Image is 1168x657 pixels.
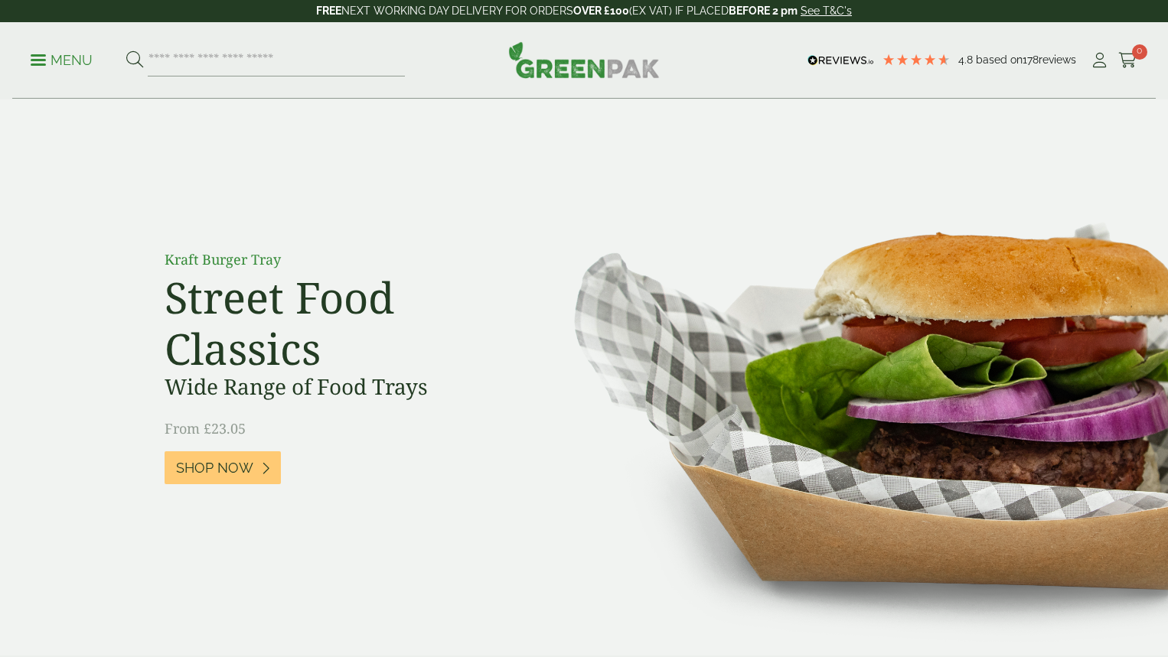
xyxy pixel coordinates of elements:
span: Based on [976,54,1023,66]
span: From £23.05 [165,419,246,437]
p: Menu [31,51,93,70]
i: Cart [1118,53,1137,68]
span: Shop Now [176,460,253,476]
div: 4.78 Stars [882,53,951,67]
i: My Account [1090,53,1109,68]
span: 0 [1132,44,1147,60]
img: GreenPak Supplies [508,41,660,78]
span: 4.8 [958,54,976,66]
a: See T&C's [801,5,852,17]
strong: FREE [316,5,341,17]
strong: BEFORE 2 pm [729,5,798,17]
img: Street Food Classics [526,99,1168,655]
a: Menu [31,51,93,67]
img: REVIEWS.io [807,55,874,66]
a: 0 [1118,49,1137,72]
h3: Wide Range of Food Trays [165,374,509,400]
a: Shop Now [165,451,281,484]
span: reviews [1039,54,1076,66]
span: 178 [1023,54,1039,66]
p: Kraft Burger Tray [165,249,509,270]
strong: OVER £100 [573,5,629,17]
h2: Street Food Classics [165,272,509,374]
